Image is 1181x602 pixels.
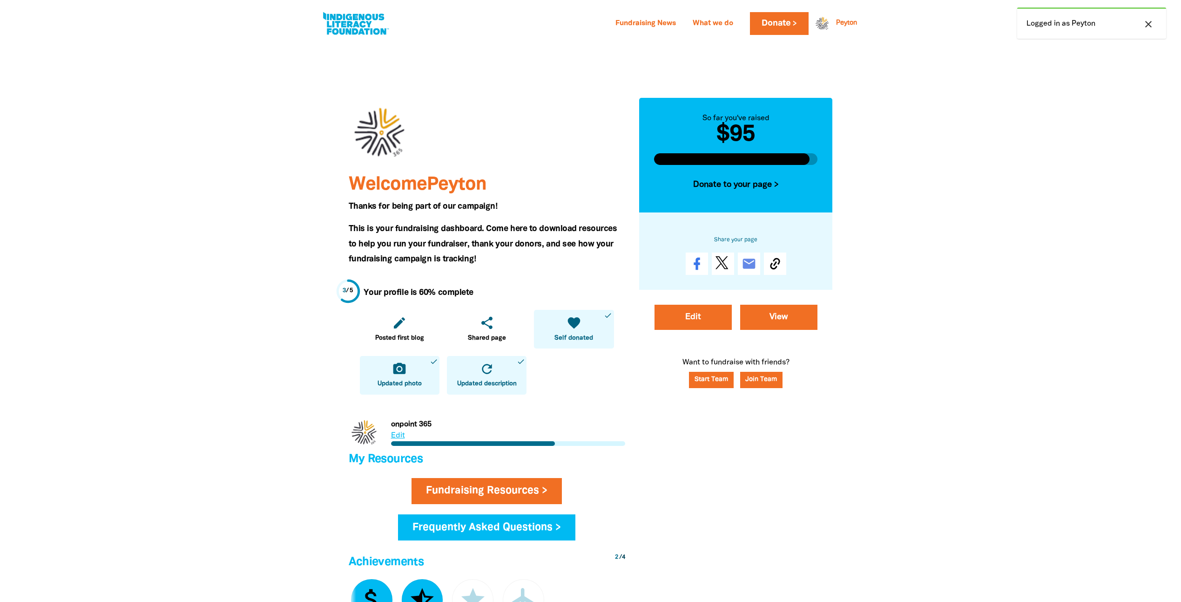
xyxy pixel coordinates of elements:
span: This is your fundraising dashboard. Come here to download resources to help you run your fundrais... [349,225,617,263]
p: Want to fundraise with friends? [639,357,833,402]
span: 3 [343,288,346,294]
button: Copy Link [764,253,786,275]
span: 2 [615,554,618,560]
a: What we do [687,16,739,31]
i: refresh [479,362,494,376]
div: Paginated content [349,415,625,450]
a: editPosted first blog [360,310,439,349]
h6: Share your page [654,235,818,245]
i: edit [392,315,407,330]
a: Donate [750,12,809,35]
div: Logged in as Peyton [1017,7,1166,39]
a: Peyton [836,20,857,27]
a: Share [686,253,708,275]
a: View [740,305,817,330]
a: Start Team [689,372,734,388]
span: Updated photo [378,379,422,389]
span: Shared page [468,334,506,343]
i: camera_alt [392,362,407,376]
a: camera_altUpdated photodone [360,356,439,395]
i: done [430,357,438,366]
button: Donate to your page > [654,172,818,198]
span: Self donated [554,334,593,343]
h4: Achievements [349,553,625,572]
span: My Resources [349,454,423,465]
i: share [479,315,494,330]
div: So far you've raised [654,113,818,124]
div: / 4 [615,553,625,562]
h2: $95 [654,124,818,146]
a: email [738,253,760,275]
a: Fundraising News [610,16,682,31]
div: / 5 [343,287,353,295]
i: close [1143,19,1154,30]
a: Frequently Asked Questions > [398,514,575,540]
strong: Your profile is 60% complete [364,289,473,296]
span: Thanks for being part of our campaign! [349,203,498,210]
i: done [604,311,612,320]
span: Updated description [457,379,517,389]
a: Post [712,253,734,275]
span: Welcome Peyton [349,176,486,193]
a: Edit [655,305,732,330]
button: close [1140,18,1157,30]
span: Posted first blog [375,334,424,343]
i: email [742,256,756,271]
a: favoriteSelf donateddone [534,310,614,349]
i: done [517,357,525,366]
a: refreshUpdated descriptiondone [447,356,526,395]
i: favorite [567,315,581,330]
a: shareShared page [447,310,526,349]
a: Fundraising Resources > [412,478,562,504]
button: Join Team [740,372,783,388]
